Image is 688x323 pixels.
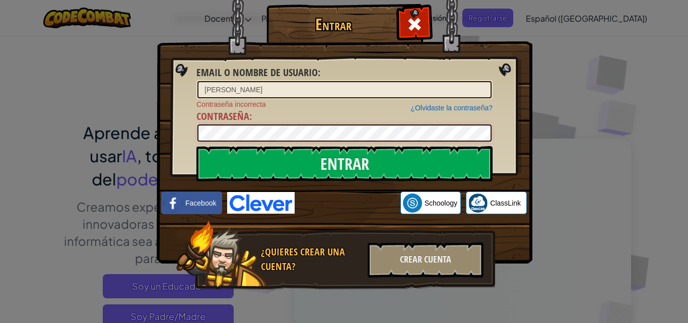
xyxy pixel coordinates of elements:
[410,104,493,112] a: ¿Olvidaste la contraseña?
[468,193,488,213] img: classlink-logo-small.png
[164,193,183,213] img: facebook_small.png
[196,66,320,80] label: :
[196,146,493,181] input: Entrar
[403,193,422,213] img: schoology.png
[425,198,457,208] span: Schoology
[227,192,295,214] img: clever-logo-blue.png
[490,198,521,208] span: ClassLink
[295,192,400,214] iframe: Botón de Acceder con Google
[196,66,318,79] span: Email o Nombre de usuario
[368,242,484,278] div: Crear Cuenta
[185,198,216,208] span: Facebook
[196,99,493,109] span: Contraseña incorrecta
[261,245,362,274] div: ¿Quieres crear una cuenta?
[196,109,252,124] label: :
[269,16,397,33] h1: Entrar
[196,109,249,123] span: Contraseña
